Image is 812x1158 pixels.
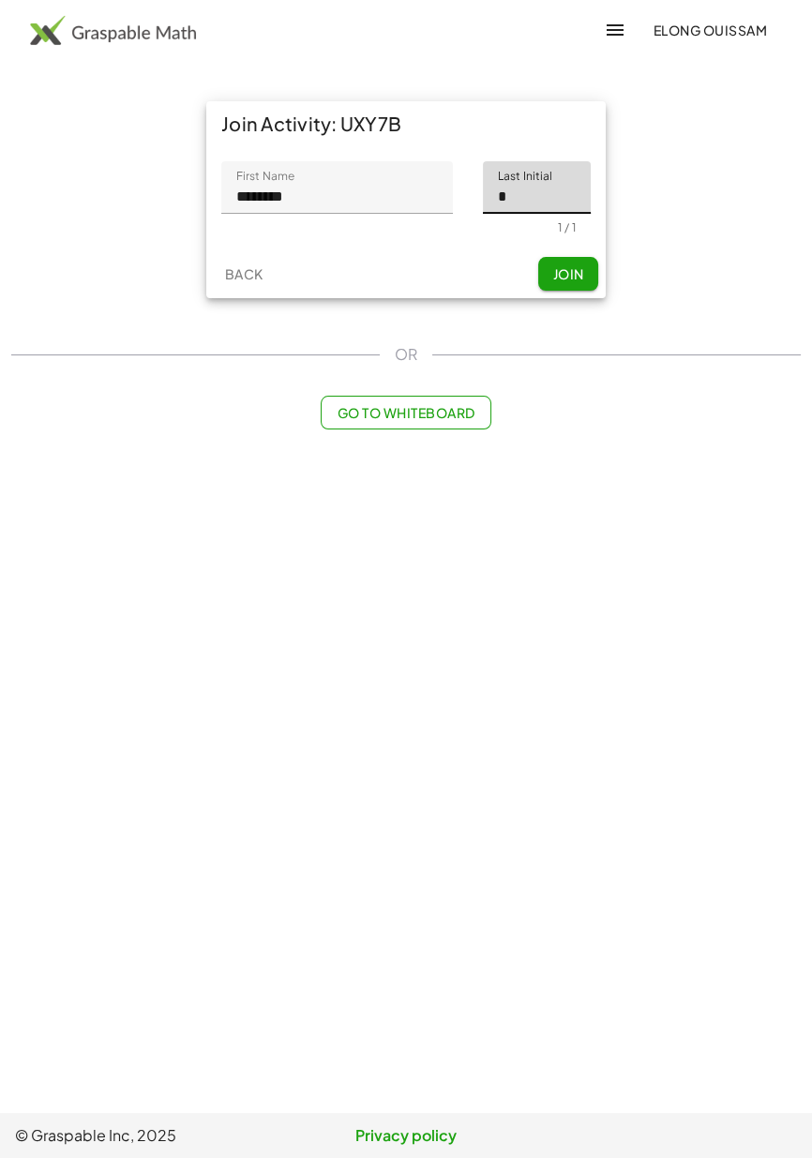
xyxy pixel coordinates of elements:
[558,220,576,234] div: 1 / 1
[538,257,598,291] button: Join
[214,257,274,291] button: Back
[337,404,474,421] span: Go to Whiteboard
[395,343,417,366] span: OR
[206,101,606,146] div: Join Activity: UXY7B
[653,22,767,38] span: ELONG Ouissam
[224,265,263,282] span: Back
[15,1124,276,1147] span: © Graspable Inc, 2025
[276,1124,536,1147] a: Privacy policy
[321,396,490,429] button: Go to Whiteboard
[552,265,583,282] span: Join
[638,13,782,47] button: ELONG Ouissam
